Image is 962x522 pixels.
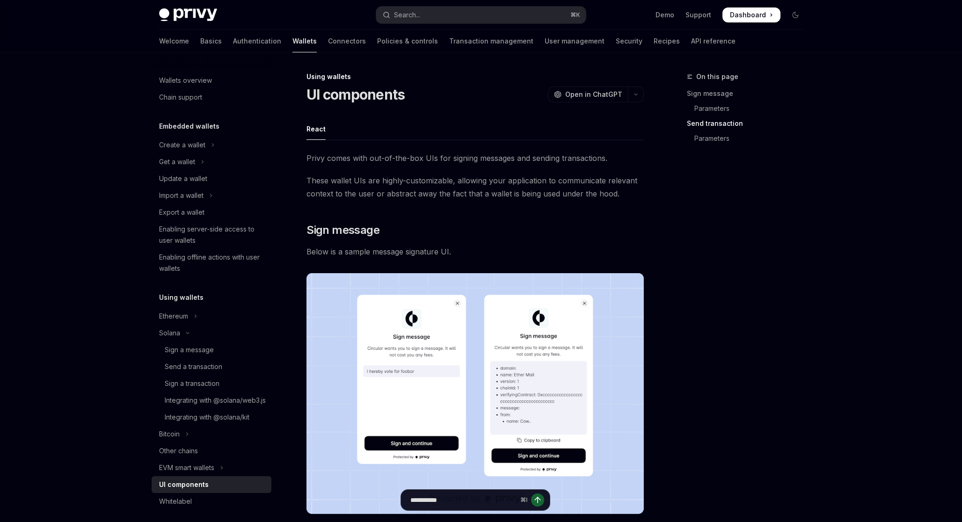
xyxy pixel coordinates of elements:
[687,116,810,131] a: Send transaction
[152,170,271,187] a: Update a wallet
[306,223,379,238] span: Sign message
[159,92,202,103] div: Chain support
[306,72,644,81] div: Using wallets
[616,30,642,52] a: Security
[233,30,281,52] a: Authentication
[696,71,738,82] span: On this page
[165,344,214,355] div: Sign a message
[152,392,271,409] a: Integrating with @solana/web3.js
[159,428,180,440] div: Bitcoin
[152,341,271,358] a: Sign a message
[306,152,644,165] span: Privy comes with out-of-the-box UIs for signing messages and sending transactions.
[159,139,205,151] div: Create a wallet
[152,493,271,510] a: Whitelabel
[565,90,622,99] span: Open in ChatGPT
[687,101,810,116] a: Parameters
[159,173,207,184] div: Update a wallet
[306,245,644,258] span: Below is a sample message signature UI.
[152,89,271,106] a: Chain support
[159,207,204,218] div: Export a wallet
[159,292,204,303] h5: Using wallets
[159,462,214,473] div: EVM smart wallets
[165,361,222,372] div: Send a transaction
[656,10,674,20] a: Demo
[722,7,780,22] a: Dashboard
[394,9,420,21] div: Search...
[306,118,326,140] div: React
[152,476,271,493] a: UI components
[548,87,628,102] button: Open in ChatGPT
[570,11,580,19] span: ⌘ K
[152,442,271,459] a: Other chains
[687,86,810,101] a: Sign message
[328,30,366,52] a: Connectors
[687,131,810,146] a: Parameters
[159,8,217,22] img: dark logo
[165,378,219,389] div: Sign a transaction
[159,75,212,86] div: Wallets overview
[410,490,517,510] input: Ask a question...
[152,249,271,277] a: Enabling offline actions with user wallets
[152,325,271,341] button: Toggle Solana section
[152,358,271,375] a: Send a transaction
[152,72,271,89] a: Wallets overview
[159,30,189,52] a: Welcome
[685,10,711,20] a: Support
[654,30,680,52] a: Recipes
[545,30,605,52] a: User management
[159,190,204,201] div: Import a wallet
[306,273,644,514] img: images/Sign.png
[377,30,438,52] a: Policies & controls
[376,7,586,23] button: Open search
[449,30,533,52] a: Transaction management
[292,30,317,52] a: Wallets
[306,86,405,103] h1: UI components
[152,204,271,221] a: Export a wallet
[152,426,271,442] button: Toggle Bitcoin section
[200,30,222,52] a: Basics
[159,311,188,322] div: Ethereum
[165,412,249,423] div: Integrating with @solana/kit
[159,496,192,507] div: Whitelabel
[159,156,195,167] div: Get a wallet
[306,174,644,200] span: These wallet UIs are highly-customizable, allowing your application to communicate relevant conte...
[691,30,736,52] a: API reference
[152,308,271,325] button: Toggle Ethereum section
[152,409,271,426] a: Integrating with @solana/kit
[152,153,271,170] button: Toggle Get a wallet section
[788,7,803,22] button: Toggle dark mode
[730,10,766,20] span: Dashboard
[152,187,271,204] button: Toggle Import a wallet section
[165,395,266,406] div: Integrating with @solana/web3.js
[531,493,544,507] button: Send message
[159,445,198,457] div: Other chains
[152,137,271,153] button: Toggle Create a wallet section
[152,459,271,476] button: Toggle EVM smart wallets section
[159,327,180,339] div: Solana
[152,221,271,249] a: Enabling server-side access to user wallets
[159,121,219,132] h5: Embedded wallets
[159,224,266,246] div: Enabling server-side access to user wallets
[159,479,209,490] div: UI components
[159,252,266,274] div: Enabling offline actions with user wallets
[152,375,271,392] a: Sign a transaction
